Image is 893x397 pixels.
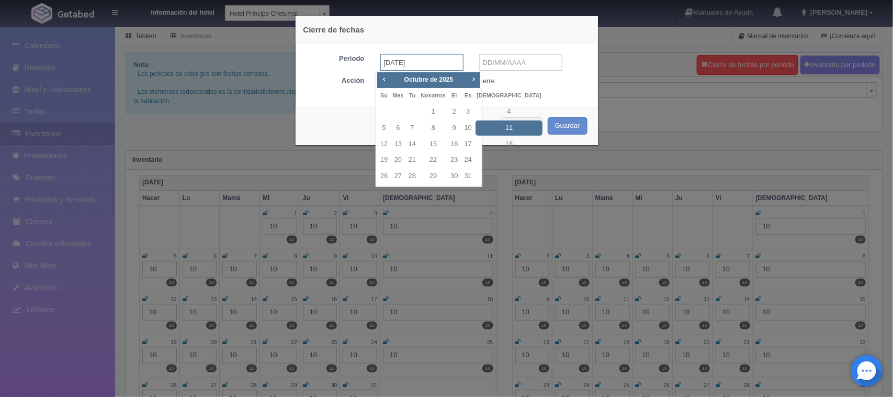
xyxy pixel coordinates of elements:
a: 3 [462,104,474,119]
font: 10 [465,124,472,131]
input: DD/MM/AAAA [479,54,562,71]
font: 8 [432,124,435,131]
font: Mes [393,92,404,98]
a: 10 [462,120,474,136]
input: DD/MM/AAAA [380,54,464,71]
font: Es [465,92,471,98]
a: Anterior [378,73,390,85]
span: Martes [409,92,415,98]
font: 22 [429,156,437,163]
a: 26 [378,169,390,184]
a: 15 [420,137,447,152]
a: 25 [476,152,542,168]
a: 6 [391,120,404,136]
a: 30 [448,169,460,184]
font: 1 [432,107,435,115]
a: 28 [406,169,419,184]
font: 7 [410,124,414,131]
font: 5 [382,124,386,131]
a: 29 [420,169,447,184]
font: 28 [409,172,416,180]
font: Su [380,92,388,98]
a: 19 [378,152,390,168]
font: 6 [396,124,400,131]
span: Viernes [465,92,471,98]
font: 25 [505,156,513,163]
a: Próximo [468,73,480,85]
font: 26 [380,172,388,180]
a: 1 [420,104,447,119]
a: 11 [476,120,542,136]
a: 16 [448,137,460,152]
a: 5 [378,120,390,136]
font: 12 [380,140,388,148]
a: 24 [462,152,474,168]
font: 30 [450,172,458,180]
span: Sábado [477,92,541,98]
font: 31 [465,172,472,180]
font: 11 [505,124,513,131]
font: 9 [453,124,456,131]
font: 18 [505,140,513,148]
font: 3 [466,107,470,115]
a: 21 [406,152,419,168]
font: Periodo [339,54,364,62]
a: 2 [448,104,460,119]
font: Guardar [555,122,580,129]
button: Guardar [548,117,587,135]
font: 2 [453,107,456,115]
font: 17 [465,140,472,148]
a: 18 [476,137,542,152]
font: Tu [409,92,415,98]
font: 23 [450,156,458,163]
a: 22 [420,152,447,168]
font: 21 [409,156,416,163]
font: El [451,92,457,98]
a: 31 [462,169,474,184]
span: Domingo [380,92,388,98]
font: 19 [380,156,388,163]
font: 16 [450,140,458,148]
font: 20 [394,156,402,163]
font: 24 [465,156,472,163]
font: Nosotros [421,92,446,98]
a: 8 [420,120,447,136]
a: 23 [448,152,460,168]
a: 7 [406,120,419,136]
font: Octubre [404,76,428,83]
span: Miércoles [421,92,446,98]
a: 9 [448,120,460,136]
a: 4 [476,104,542,119]
a: 20 [391,152,404,168]
font: Acción [342,76,364,84]
span: Lunes [393,92,404,98]
font: [DEMOGRAPHIC_DATA] [477,92,541,98]
font: de 2025 [430,76,453,83]
a: 13 [391,137,404,152]
font: 27 [394,172,402,180]
font: 29 [429,172,437,180]
font: 13 [394,140,402,148]
font: 4 [507,107,511,115]
span: Jueves [451,92,457,98]
a: 12 [378,137,390,152]
font: 15 [429,140,437,148]
a: 14 [406,137,419,152]
font: Cierre de fechas [303,25,365,34]
font: 14 [409,140,416,148]
a: 27 [391,169,404,184]
a: 17 [462,137,474,152]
